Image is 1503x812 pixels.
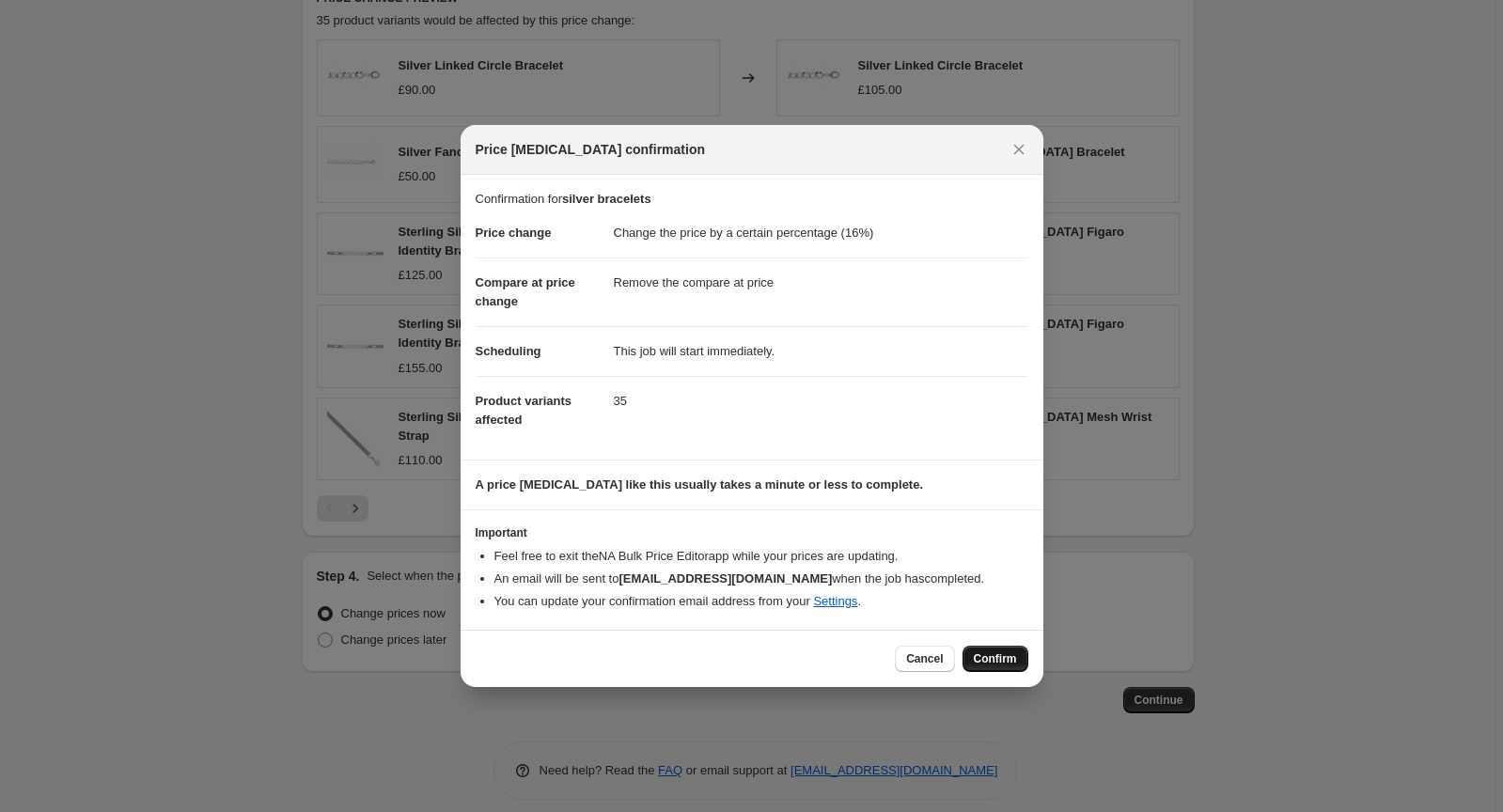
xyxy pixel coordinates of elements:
[614,326,1028,376] dd: This job will start immediately.
[618,571,832,586] b: [EMAIL_ADDRESS][DOMAIN_NAME]
[813,594,857,608] a: Settings
[476,226,552,240] span: Price change
[963,646,1028,672] button: Confirm
[476,394,572,427] span: Product variants affected
[895,646,954,672] button: Cancel
[476,477,924,492] b: A price [MEDICAL_DATA] like this usually takes a minute or less to complete.
[974,651,1017,666] span: Confirm
[494,547,1028,566] li: Feel free to exit the NA Bulk Price Editor app while your prices are updating.
[476,190,1028,209] p: Confirmation for
[614,258,1028,307] dd: Remove the compare at price
[1006,136,1032,163] button: Close
[562,192,651,206] b: silver bracelets
[614,209,1028,258] dd: Change the price by a certain percentage (16%)
[494,592,1028,611] li: You can update your confirmation email address from your .
[476,275,575,308] span: Compare at price change
[494,570,1028,588] li: An email will be sent to when the job has completed .
[476,344,541,358] span: Scheduling
[614,376,1028,426] dd: 35
[906,651,943,666] span: Cancel
[476,525,1028,540] h3: Important
[476,140,706,159] span: Price [MEDICAL_DATA] confirmation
